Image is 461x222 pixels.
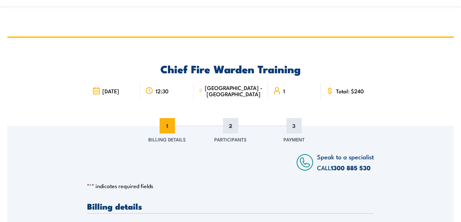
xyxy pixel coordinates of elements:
h2: Chief Fire Warden Training [87,64,374,73]
p: " " indicates required fields [87,182,374,190]
span: 12:30 [156,88,168,94]
span: Total: $240 [336,88,364,94]
span: 3 [286,118,302,133]
span: Payment [284,136,305,143]
span: [GEOGRAPHIC_DATA] - [GEOGRAPHIC_DATA] [205,85,263,97]
a: 1300 885 530 [331,163,371,172]
span: 1 [160,118,175,133]
span: Speak to a specialist CALL [317,152,374,172]
span: Participants [214,136,247,143]
span: Billing Details [148,136,186,143]
h3: Billing details [87,202,374,210]
span: [DATE] [102,88,119,94]
span: 1 [283,88,285,94]
span: 2 [223,118,238,133]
